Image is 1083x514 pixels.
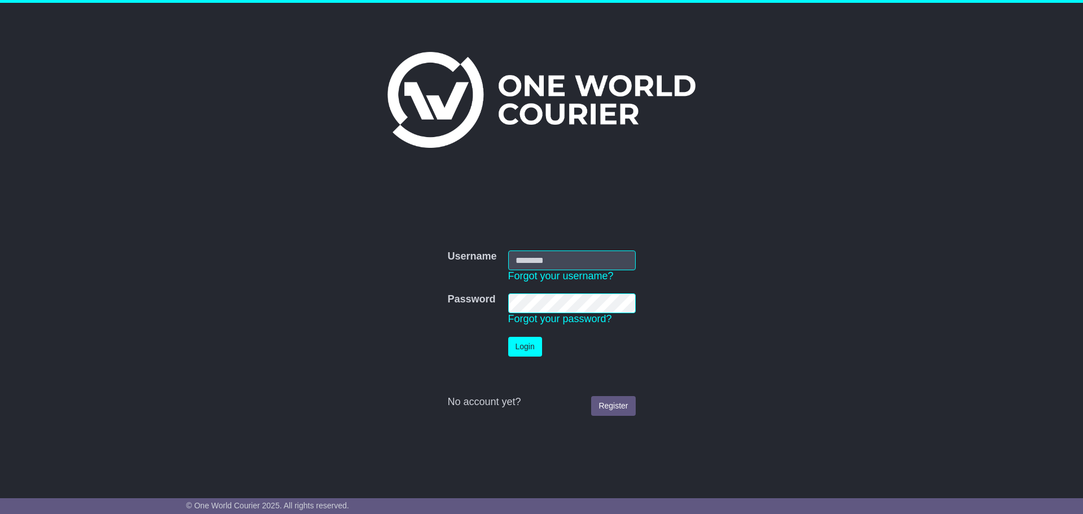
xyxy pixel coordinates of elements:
button: Login [508,337,542,357]
span: © One World Courier 2025. All rights reserved. [186,501,349,510]
div: No account yet? [447,396,635,408]
a: Forgot your password? [508,313,612,324]
img: One World [388,52,695,148]
label: Password [447,293,495,306]
a: Forgot your username? [508,270,614,282]
label: Username [447,251,496,263]
a: Register [591,396,635,416]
